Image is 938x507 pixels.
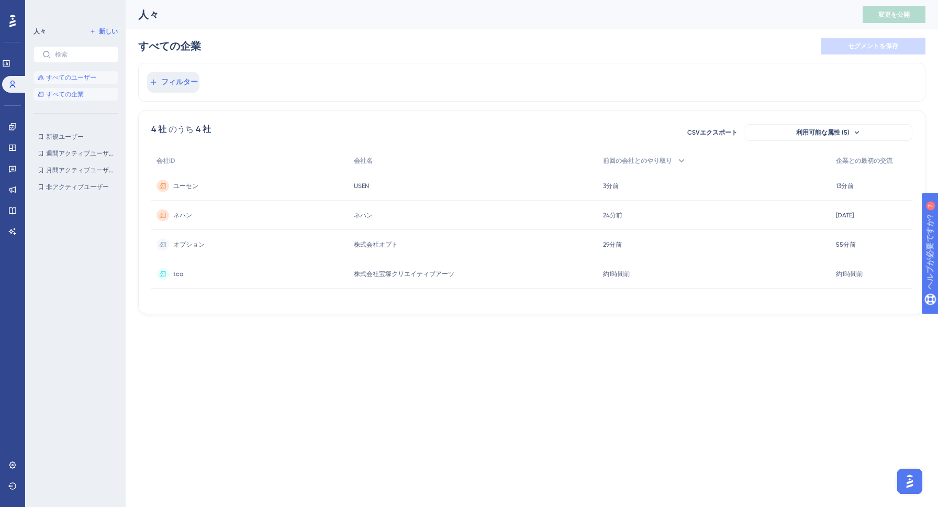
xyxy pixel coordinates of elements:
font: 社 [158,124,166,134]
font: CSVエクスポート [687,129,738,136]
button: 週間アクティブユーザー数 [33,147,118,160]
font: 週間アクティブユーザー数 [46,150,121,157]
button: セグメントを保存 [821,38,925,54]
font: tca [173,270,184,278]
font: 前回の会社とのやり取り [603,157,672,164]
button: フィルター [147,72,199,93]
font: USEN [354,182,369,190]
font: 非アクティブユーザー [46,183,109,191]
font: 29分前 [603,241,622,248]
font: [DATE] [836,212,854,219]
button: 新規ユーザー [33,130,118,143]
iframe: UserGuiding AIアシスタントランチャー [894,466,925,497]
font: 3分前 [603,182,619,190]
font: セグメントを保存 [848,42,898,50]
font: 社 [203,124,211,134]
font: 人々 [138,8,159,21]
font: のうち [169,124,194,134]
font: フィルター [161,78,198,86]
font: 55分前 [836,241,856,248]
font: 7 [106,6,109,12]
button: すべての企業 [33,88,118,101]
font: ネハン [354,212,373,219]
font: 新しい [99,28,118,35]
font: すべてのユーザー [46,74,96,81]
font: 13分前 [836,182,854,190]
font: ネハン [173,212,192,219]
font: 約1時間前 [836,270,863,278]
font: オプション [173,241,205,248]
font: 4 [151,124,156,134]
font: 4 [196,124,200,134]
font: 新規ユーザー [46,133,84,140]
font: 企業との最初の交流 [836,157,892,164]
font: 会社ID [157,157,175,164]
button: 変更を公開 [863,6,925,23]
button: 月間アクティブユーザー数 [33,164,118,177]
font: ヘルプが必要ですか? [25,5,99,13]
font: 約1時間前 [603,270,630,278]
button: 新しい [89,25,118,38]
font: 利用可能な属性 (5) [796,129,850,136]
font: 月間アクティブユーザー数 [46,167,121,174]
input: 検索 [55,51,109,58]
font: 株式会社オプト [354,241,398,248]
font: ユーセン [173,182,198,190]
font: すべての企業 [46,91,84,98]
font: 人々 [33,28,46,35]
font: 変更を公開 [878,11,910,18]
button: 非アクティブユーザー [33,181,118,193]
font: 株式会社宝塚クリエイティブアーツ [354,270,454,278]
button: CSVエクスポート [686,124,739,141]
font: すべての企業 [138,40,201,52]
font: 会社名 [354,157,373,164]
button: 利用可能な属性 (5) [745,124,912,141]
button: すべてのユーザー [33,71,118,84]
font: 24分前 [603,212,622,219]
